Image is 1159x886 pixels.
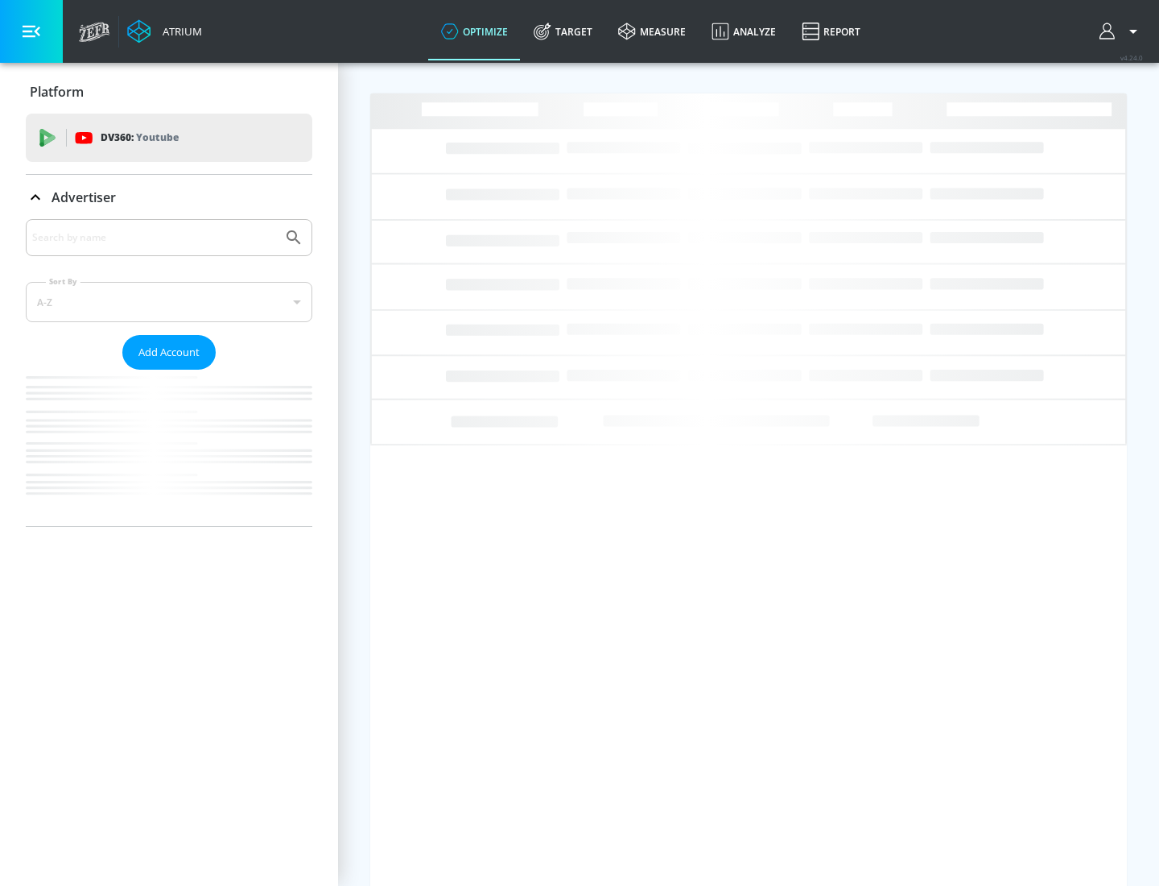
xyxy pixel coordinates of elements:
div: Advertiser [26,175,312,220]
p: Platform [30,83,84,101]
div: Platform [26,69,312,114]
div: Advertiser [26,219,312,526]
a: Target [521,2,605,60]
input: Search by name [32,227,276,248]
label: Sort By [46,276,80,287]
a: measure [605,2,699,60]
a: Atrium [127,19,202,43]
p: DV360: [101,129,179,147]
span: v 4.24.0 [1120,53,1143,62]
button: Add Account [122,335,216,370]
a: optimize [428,2,521,60]
span: Add Account [138,343,200,362]
p: Advertiser [52,188,116,206]
div: Atrium [156,24,202,39]
div: A-Z [26,282,312,322]
div: DV360: Youtube [26,114,312,162]
a: Analyze [699,2,789,60]
nav: list of Advertiser [26,370,312,526]
p: Youtube [136,129,179,146]
a: Report [789,2,873,60]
